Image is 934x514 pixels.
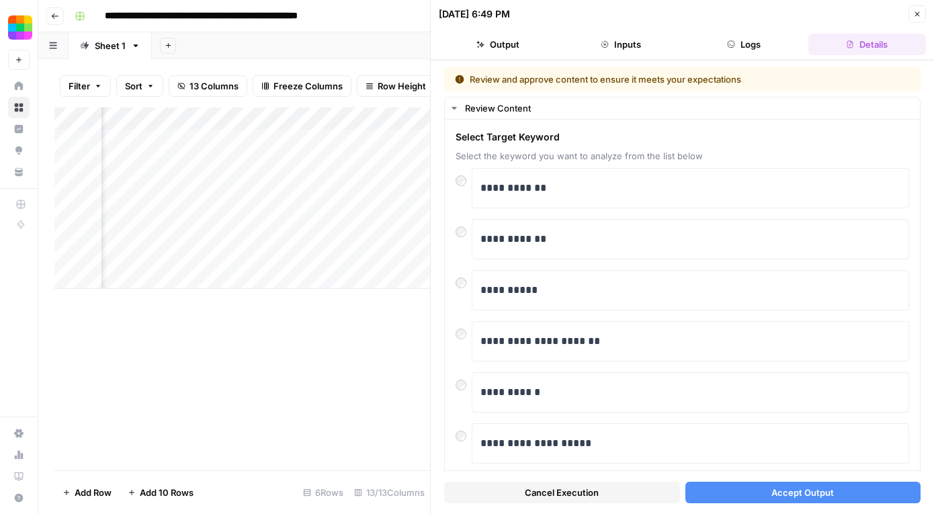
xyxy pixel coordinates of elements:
[8,423,30,444] a: Settings
[8,444,30,466] a: Usage
[69,32,152,59] a: Sheet 1
[125,79,142,93] span: Sort
[349,482,430,503] div: 13/13 Columns
[8,97,30,118] a: Browse
[8,487,30,509] button: Help + Support
[562,34,679,55] button: Inputs
[525,486,599,499] span: Cancel Execution
[456,130,909,144] span: Select Target Keyword
[69,79,90,93] span: Filter
[253,75,351,97] button: Freeze Columns
[444,482,680,503] button: Cancel Execution
[357,75,435,97] button: Row Height
[808,34,926,55] button: Details
[455,73,826,86] div: Review and approve content to ensure it meets your expectations
[8,118,30,140] a: Insights
[456,149,909,163] span: Select the keyword you want to analyze from the list below
[439,7,510,21] div: [DATE] 6:49 PM
[189,79,239,93] span: 13 Columns
[273,79,343,93] span: Freeze Columns
[439,34,556,55] button: Output
[54,482,120,503] button: Add Row
[95,39,126,52] div: Sheet 1
[298,482,349,503] div: 6 Rows
[169,75,247,97] button: 13 Columns
[8,75,30,97] a: Home
[8,11,30,44] button: Workspace: Smallpdf
[8,466,30,487] a: Learning Hub
[465,101,912,115] div: Review Content
[685,34,803,55] button: Logs
[685,482,921,503] button: Accept Output
[445,97,920,119] button: Review Content
[378,79,426,93] span: Row Height
[116,75,163,97] button: Sort
[8,140,30,161] a: Opportunities
[771,486,834,499] span: Accept Output
[75,486,112,499] span: Add Row
[140,486,194,499] span: Add 10 Rows
[120,482,202,503] button: Add 10 Rows
[60,75,111,97] button: Filter
[8,15,32,40] img: Smallpdf Logo
[8,161,30,183] a: Your Data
